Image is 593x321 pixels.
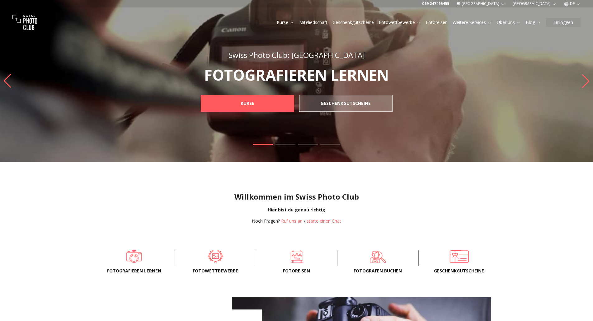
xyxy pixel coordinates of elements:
button: Über uns [494,18,523,27]
button: Kurse [274,18,297,27]
a: Fotoreisen [426,19,448,26]
div: Hier bist du genau richtig [5,207,588,213]
a: FOTOGRAFEN BUCHEN [347,250,408,263]
a: Kurse [277,19,294,26]
a: Geschenkgutscheine [429,250,490,263]
button: Fotoreisen [423,18,450,27]
button: Weitere Services [450,18,494,27]
a: Fotowettbewerbe [379,19,421,26]
button: Fotowettbewerbe [376,18,423,27]
a: GESCHENKGUTSCHEINE [299,95,393,112]
a: Fotografieren lernen [104,250,165,263]
a: Fotowettbewerbe [185,250,246,263]
b: GESCHENKGUTSCHEINE [321,100,371,106]
span: Fotografieren lernen [104,268,165,274]
span: Swiss Photo Club: [GEOGRAPHIC_DATA] [228,50,365,60]
a: 069 247495455 [422,1,449,6]
a: Blog [526,19,541,26]
span: Fotoreisen [266,268,327,274]
a: Weitere Services [453,19,492,26]
button: starte einen Chat [307,218,341,224]
img: Swiss photo club [12,10,37,35]
h1: Willkommen im Swiss Photo Club [5,192,588,202]
a: Fotoreisen [266,250,327,263]
button: Einloggen [546,18,581,27]
a: Ruf uns an [281,218,303,224]
a: Über uns [497,19,521,26]
a: Geschenkgutscheine [332,19,374,26]
span: Fotowettbewerbe [185,268,246,274]
button: Mitgliedschaft [297,18,330,27]
span: FOTOGRAFEN BUCHEN [347,268,408,274]
button: Blog [523,18,544,27]
b: KURSE [241,100,254,106]
span: Geschenkgutscheine [429,268,490,274]
a: Mitgliedschaft [299,19,327,26]
div: / [252,218,341,224]
button: Geschenkgutscheine [330,18,376,27]
span: Noch Fragen? [252,218,280,224]
p: FOTOGRAFIEREN LERNEN [187,68,406,83]
a: KURSE [201,95,294,112]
